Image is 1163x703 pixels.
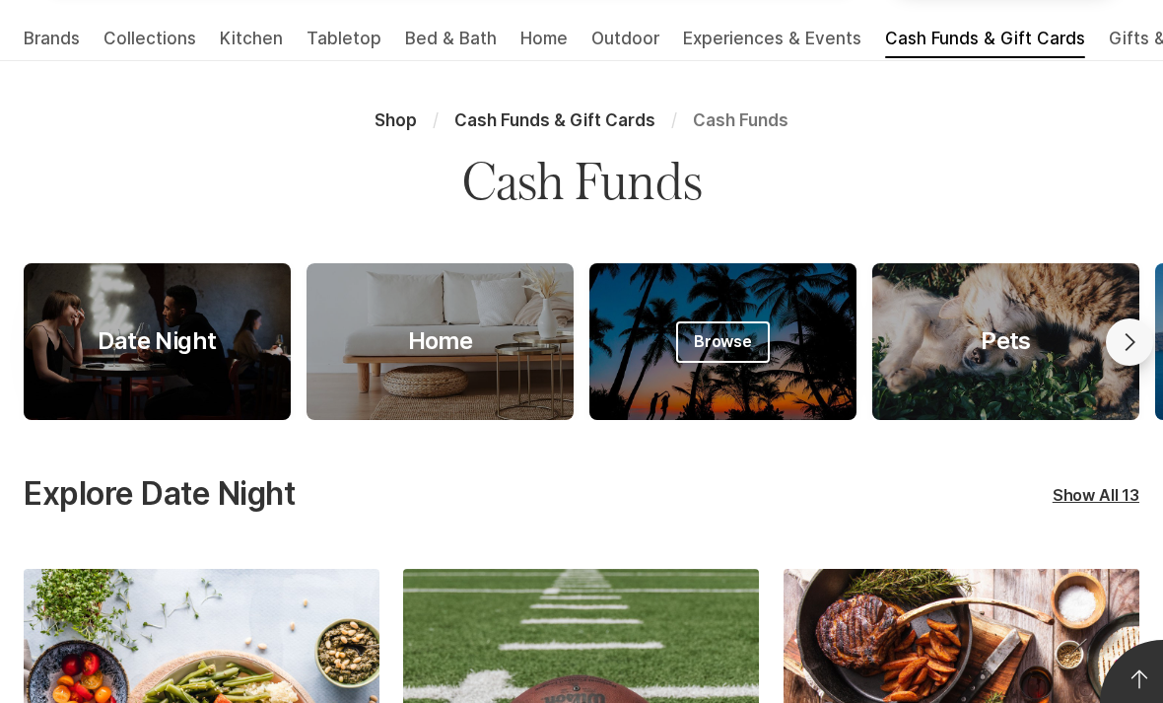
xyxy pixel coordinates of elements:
[307,263,574,420] a: Home
[462,148,702,215] h1: Cash Funds
[683,29,861,60] a: Experiences & Events
[872,263,1139,420] a: Pets
[591,29,659,60] a: Outdoor
[1106,318,1153,366] button: Go forward
[375,110,417,130] span: Shop
[1053,483,1139,507] div: Show All 13
[24,29,80,60] a: Brands
[520,29,568,60] a: Home
[589,263,856,420] a: Browse
[1118,330,1141,354] span: Go forward
[74,327,239,356] div: Date Night
[671,110,677,130] span: /
[220,29,283,60] a: Kitchen
[957,327,1055,356] div: Pets
[307,29,381,60] a: Tabletop
[693,110,788,130] span: Cash Funds
[384,327,497,356] div: Home
[885,29,1085,60] a: Cash Funds & Gift Cards
[405,29,497,60] a: Bed & Bath
[24,263,291,420] a: Date Night
[454,110,655,130] span: Cash Funds & Gift Cards
[433,110,439,130] span: /
[676,321,770,363] span: Browse
[24,475,295,513] div: Explore Date Night
[103,29,196,60] a: Collections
